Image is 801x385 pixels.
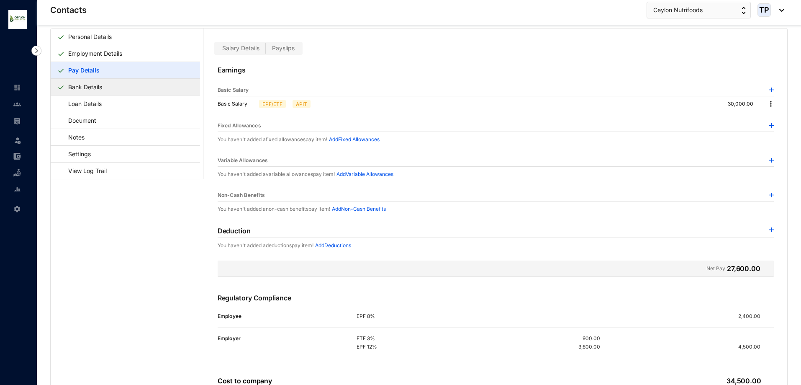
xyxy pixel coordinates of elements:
p: You haven't added a variable allowances pay item! [218,170,335,178]
img: logo [8,10,27,29]
p: EPF 8% [357,312,478,320]
img: payroll-unselected.b590312f920e76f0c668.svg [13,117,21,125]
img: report-unselected.e6a6b4230fc7da01f883.svg [13,186,21,194]
a: Settings [57,145,94,163]
li: Home [7,79,27,96]
p: 4,500.00 [738,343,774,351]
img: plus-blue.82faced185f92b6205e0ad2e478a7993.svg [769,88,774,92]
p: EPF/ETF [262,100,282,108]
a: Pay Details [65,62,103,79]
p: APIT [296,100,307,108]
a: Personal Details [65,28,115,45]
li: Reports [7,181,27,198]
img: home-unselected.a29eae3204392db15eaf.svg [13,84,21,91]
a: Loan Details [57,95,105,112]
a: Notes [57,129,87,146]
p: EPF 12% [357,343,478,351]
p: Employer [218,334,357,343]
a: Document [57,112,99,129]
p: 27,600.00 [727,264,760,274]
p: Non-Cash Benefits [218,191,265,199]
img: more.27664ee4a8faa814348e188645a3c1fc.svg [767,100,775,108]
p: Add Fixed Allowances [329,135,380,144]
img: plus-blue.82faced185f92b6205e0ad2e478a7993.svg [769,227,774,232]
p: 3,600.00 [578,343,600,351]
img: leave-unselected.2934df6273408c3f84d9.svg [13,136,22,145]
li: Expenses [7,148,27,165]
img: plus-blue.82faced185f92b6205e0ad2e478a7993.svg [769,158,774,163]
p: Earnings [218,65,774,84]
span: Salary Details [222,44,259,52]
p: Deduction [218,226,251,236]
img: plus-blue.82faced185f92b6205e0ad2e478a7993.svg [769,193,774,197]
p: ETF 3% [357,334,478,343]
span: TP [759,6,769,14]
img: loan-unselected.d74d20a04637f2d15ab5.svg [13,169,21,177]
p: Employee [218,312,357,320]
p: Regulatory Compliance [218,293,774,312]
img: settings-unselected.1febfda315e6e19643a1.svg [13,205,21,213]
p: You haven't added a non-cash benefits pay item! [218,205,330,213]
p: Variable Allowances [218,156,268,165]
img: expense-unselected.2edcf0507c847f3e9e96.svg [13,152,21,160]
a: Bank Details [65,78,105,96]
p: Fixed Allowances [218,121,261,130]
p: Add Variable Allowances [336,170,393,178]
p: 2,400.00 [738,312,774,320]
img: dropdown-black.8e83cc76930a90b1a4fdb6d089b7bf3a.svg [775,9,784,12]
a: View Log Trail [57,162,110,179]
p: 30,000.00 [728,100,760,108]
p: Add Non-Cash Benefits [332,205,386,213]
p: You haven't added a deductions pay item! [218,241,313,250]
img: up-down-arrow.74152d26bf9780fbf563ca9c90304185.svg [742,7,746,14]
span: Payslips [272,44,295,52]
p: Net Pay [706,264,725,274]
li: Payroll [7,113,27,129]
p: Basic Salary [218,100,256,108]
a: Employment Details [65,45,126,62]
p: Basic Salary [218,86,249,94]
p: Add Deductions [315,241,351,250]
li: Contacts [7,96,27,113]
img: nav-icon-right.af6afadce00d159da59955279c43614e.svg [31,46,41,56]
img: people-unselected.118708e94b43a90eceab.svg [13,101,21,108]
p: 900.00 [583,334,600,343]
li: Loan [7,165,27,181]
button: Ceylon Nutrifoods [647,2,751,18]
p: You haven't added a fixed allowances pay item! [218,135,327,144]
span: Ceylon Nutrifoods [653,5,703,15]
img: plus-blue.82faced185f92b6205e0ad2e478a7993.svg [769,123,774,128]
p: Contacts [50,4,87,16]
